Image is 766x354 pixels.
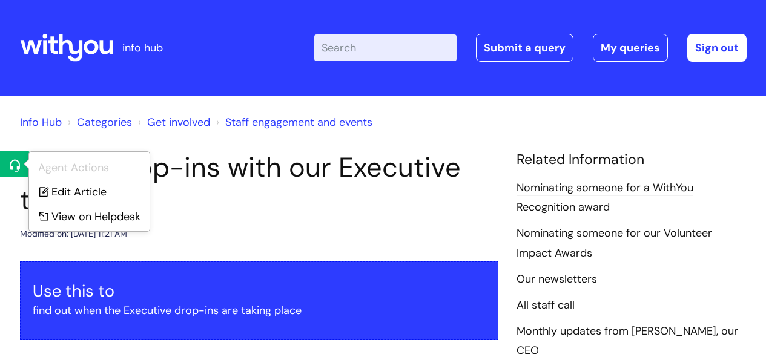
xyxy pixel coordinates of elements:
h1: Virtual drop-ins with our Executive team [20,151,498,217]
h4: Related Information [517,151,747,168]
div: Agent Actions [38,158,140,177]
li: Staff engagement and events [213,113,372,132]
a: View on Helpdesk [29,204,150,226]
div: Modified on: [DATE] 11:21 AM [20,226,127,241]
h3: Use this to [33,281,486,301]
a: Categories [77,115,132,129]
input: Search [314,34,457,61]
a: My queries [593,34,668,62]
a: Nominating someone for a WithYou Recognition award [517,180,693,215]
a: Staff engagement and events [225,115,372,129]
p: find out when the Executive drop-ins are taking place [33,301,486,320]
p: info hub [122,38,163,57]
a: Submit a query [476,34,573,62]
li: Solution home [65,113,132,132]
a: Edit Article [29,179,150,202]
a: Nominating someone for our Volunteer Impact Awards [517,226,712,261]
a: Info Hub [20,115,62,129]
a: Our newsletters [517,272,597,287]
div: | - [314,34,747,62]
a: All staff call [517,298,575,313]
a: Get involved [147,115,210,129]
li: Get involved [135,113,210,132]
a: Sign out [687,34,747,62]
